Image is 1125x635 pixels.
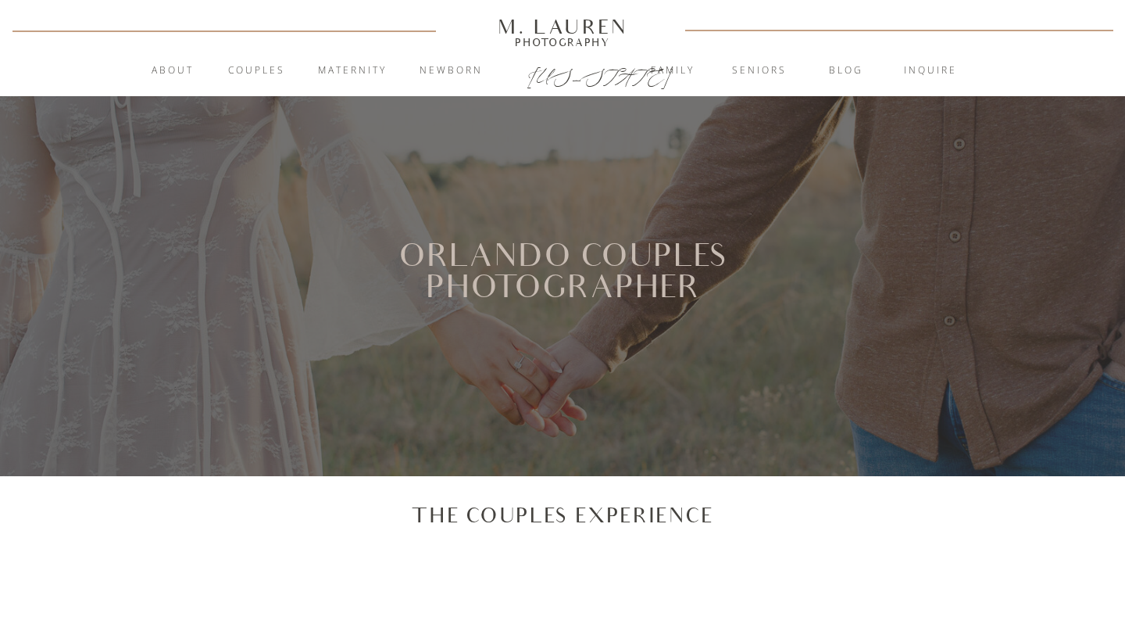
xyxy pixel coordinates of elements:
a: About [142,63,202,79]
a: Photography [491,38,634,46]
a: M. Lauren [451,18,674,35]
a: Maternity [310,63,395,79]
a: inquire [888,63,973,79]
a: [US_STATE] [527,64,598,83]
a: Couples [214,63,298,79]
a: blog [804,63,888,79]
a: Seniors [717,63,802,79]
a: Newborn [409,63,493,79]
h1: Orlando Couples Photographer [373,241,752,343]
a: Family [630,63,715,79]
p: The Couples Experience [411,501,714,528]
